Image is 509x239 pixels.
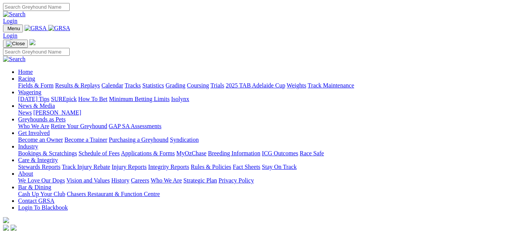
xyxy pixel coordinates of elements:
[148,164,189,170] a: Integrity Reports
[18,96,49,102] a: [DATE] Tips
[18,150,77,156] a: Bookings & Scratchings
[67,191,160,197] a: Chasers Restaurant & Function Centre
[176,150,206,156] a: MyOzChase
[8,26,20,31] span: Menu
[18,109,506,116] div: News & Media
[170,136,199,143] a: Syndication
[262,150,298,156] a: ICG Outcomes
[183,177,217,184] a: Strategic Plan
[6,41,25,47] img: Close
[18,170,33,177] a: About
[18,136,63,143] a: Become an Owner
[3,217,9,223] img: logo-grsa-white.png
[18,96,506,103] div: Wagering
[210,82,224,89] a: Trials
[219,177,254,184] a: Privacy Policy
[208,150,260,156] a: Breeding Information
[233,164,260,170] a: Fact Sheets
[18,82,53,89] a: Fields & Form
[18,164,506,170] div: Care & Integrity
[308,82,354,89] a: Track Maintenance
[3,225,9,231] img: facebook.svg
[18,191,506,198] div: Bar & Dining
[131,177,149,184] a: Careers
[29,39,35,45] img: logo-grsa-white.png
[109,96,170,102] a: Minimum Betting Limits
[18,191,65,197] a: Cash Up Your Club
[191,164,231,170] a: Rules & Policies
[109,123,162,129] a: GAP SA Assessments
[18,123,506,130] div: Greyhounds as Pets
[18,103,55,109] a: News & Media
[33,109,81,116] a: [PERSON_NAME]
[11,225,17,231] img: twitter.svg
[62,164,110,170] a: Track Injury Rebate
[109,136,168,143] a: Purchasing a Greyhound
[66,177,110,184] a: Vision and Values
[262,164,297,170] a: Stay On Track
[3,48,70,56] input: Search
[142,82,164,89] a: Statistics
[112,164,147,170] a: Injury Reports
[48,25,70,32] img: GRSA
[3,11,26,18] img: Search
[18,75,35,82] a: Racing
[226,82,285,89] a: 2025 TAB Adelaide Cup
[101,82,123,89] a: Calendar
[18,116,66,123] a: Greyhounds as Pets
[18,198,54,204] a: Contact GRSA
[111,177,129,184] a: History
[121,150,175,156] a: Applications & Forms
[55,82,100,89] a: Results & Replays
[18,143,38,150] a: Industry
[18,164,60,170] a: Stewards Reports
[166,82,185,89] a: Grading
[24,25,47,32] img: GRSA
[78,96,108,102] a: How To Bet
[3,32,17,39] a: Login
[18,177,65,184] a: We Love Our Dogs
[3,56,26,63] img: Search
[287,82,306,89] a: Weights
[18,204,68,211] a: Login To Blackbook
[18,136,506,143] div: Get Involved
[18,123,49,129] a: Who We Are
[18,69,33,75] a: Home
[18,130,50,136] a: Get Involved
[3,40,28,48] button: Toggle navigation
[3,25,23,32] button: Toggle navigation
[18,89,41,95] a: Wagering
[18,109,32,116] a: News
[18,150,506,157] div: Industry
[18,184,51,190] a: Bar & Dining
[64,136,107,143] a: Become a Trainer
[51,96,76,102] a: SUREpick
[3,3,70,11] input: Search
[18,177,506,184] div: About
[151,177,182,184] a: Who We Are
[187,82,209,89] a: Coursing
[125,82,141,89] a: Tracks
[18,157,58,163] a: Care & Integrity
[51,123,107,129] a: Retire Your Greyhound
[171,96,189,102] a: Isolynx
[300,150,324,156] a: Race Safe
[78,150,119,156] a: Schedule of Fees
[18,82,506,89] div: Racing
[3,18,17,24] a: Login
